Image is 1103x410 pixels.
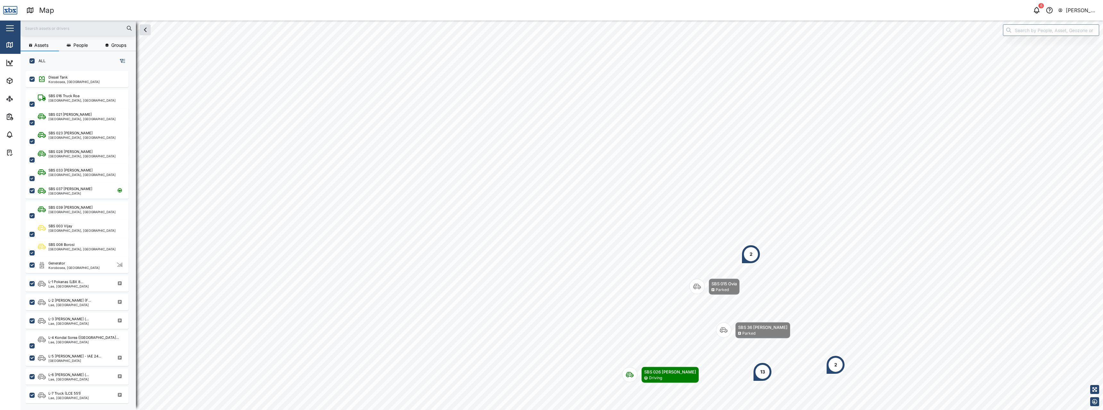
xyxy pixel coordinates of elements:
[48,396,89,399] div: Lae, [GEOGRAPHIC_DATA]
[48,242,75,247] div: SBS 008 Borosi
[48,205,93,210] div: SBS 039 [PERSON_NAME]
[689,279,740,295] div: Map marker
[48,136,116,139] div: [GEOGRAPHIC_DATA], [GEOGRAPHIC_DATA]
[48,378,89,381] div: Lae, [GEOGRAPHIC_DATA]
[48,298,91,303] div: L-2 [PERSON_NAME] (F...
[17,95,32,102] div: Sites
[48,93,80,99] div: SBS 016 Truck Roa
[738,324,787,331] div: SBS 36 [PERSON_NAME]
[760,368,765,375] div: 13
[35,58,46,63] label: ALL
[48,210,116,213] div: [GEOGRAPHIC_DATA], [GEOGRAPHIC_DATA]
[711,280,737,287] div: SBS 015 Ovia
[17,149,34,156] div: Tasks
[48,155,116,158] div: [GEOGRAPHIC_DATA], [GEOGRAPHIC_DATA]
[48,316,89,322] div: L-3 [PERSON_NAME] (...
[48,117,116,121] div: [GEOGRAPHIC_DATA], [GEOGRAPHIC_DATA]
[48,322,89,325] div: Lae, [GEOGRAPHIC_DATA]
[48,354,101,359] div: L-5 [PERSON_NAME] - IAE 24...
[48,130,93,136] div: SBS 023 [PERSON_NAME]
[48,359,101,362] div: [GEOGRAPHIC_DATA]
[21,21,1103,410] canvas: Map
[17,77,37,84] div: Assets
[716,287,729,293] div: Parked
[48,192,92,195] div: [GEOGRAPHIC_DATA]
[1039,3,1044,8] div: 6
[48,112,92,117] div: SBS 021 [PERSON_NAME]
[750,251,753,258] div: 2
[111,43,126,47] span: Groups
[17,113,38,120] div: Reports
[48,99,116,102] div: [GEOGRAPHIC_DATA], [GEOGRAPHIC_DATA]
[48,335,119,340] div: L-4 Kondai Sorea ([GEOGRAPHIC_DATA]...
[48,75,68,80] div: Diesel Tank
[48,391,81,396] div: L-7 Truck (LCE 551)
[48,279,83,285] div: L-1 Pokanas (LBX 8...
[1066,6,1098,14] div: [PERSON_NAME] SBS
[753,362,772,381] div: Map marker
[742,331,755,337] div: Parked
[17,131,37,138] div: Alarms
[48,303,91,306] div: Lae, [GEOGRAPHIC_DATA]
[34,43,48,47] span: Assets
[834,361,837,368] div: 2
[741,245,761,264] div: Map marker
[716,322,790,339] div: Map marker
[24,23,132,33] input: Search assets or drivers
[3,3,17,17] img: Main Logo
[48,372,89,378] div: L-6 [PERSON_NAME] (...
[826,355,845,374] div: Map marker
[48,80,100,83] div: Korobosea, [GEOGRAPHIC_DATA]
[644,369,696,375] div: SBS 026 [PERSON_NAME]
[17,41,31,48] div: Map
[48,340,119,344] div: Lae, [GEOGRAPHIC_DATA]
[48,149,93,155] div: SBS 026 [PERSON_NAME]
[48,247,116,251] div: [GEOGRAPHIC_DATA], [GEOGRAPHIC_DATA]
[73,43,88,47] span: People
[622,367,699,383] div: Map marker
[39,5,54,16] div: Map
[48,168,93,173] div: SBS 033 [PERSON_NAME]
[48,173,116,176] div: [GEOGRAPHIC_DATA], [GEOGRAPHIC_DATA]
[1058,6,1098,15] button: [PERSON_NAME] SBS
[26,69,136,405] div: grid
[48,261,65,266] div: Generator
[17,59,46,66] div: Dashboard
[48,186,92,192] div: SBS 037 [PERSON_NAME]
[48,229,116,232] div: [GEOGRAPHIC_DATA], [GEOGRAPHIC_DATA]
[649,375,662,381] div: Driving
[1003,24,1099,36] input: Search by People, Asset, Geozone or Place
[48,285,89,288] div: Lae, [GEOGRAPHIC_DATA]
[48,266,100,269] div: Korobosea, [GEOGRAPHIC_DATA]
[48,223,72,229] div: SBS 003 Vijay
